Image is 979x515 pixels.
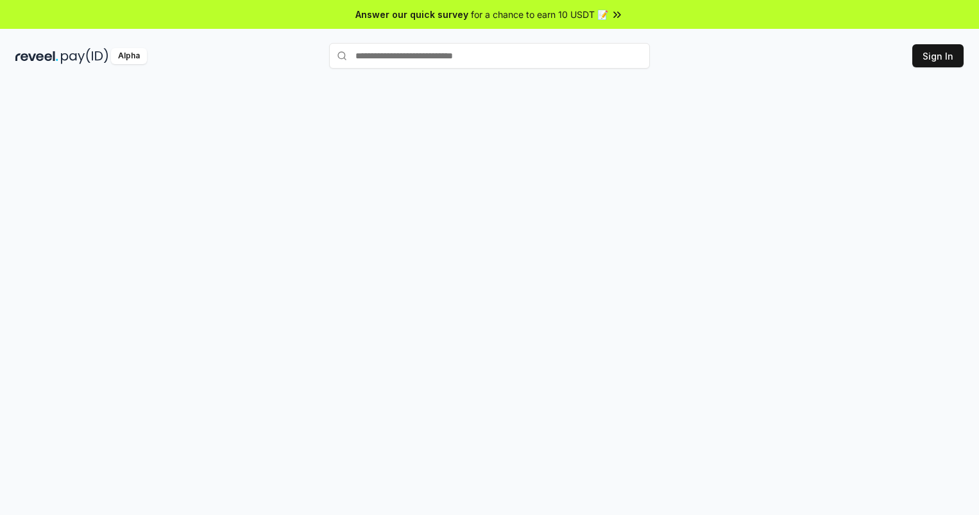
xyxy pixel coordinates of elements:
img: reveel_dark [15,48,58,64]
button: Sign In [912,44,964,67]
span: Answer our quick survey [355,8,468,21]
img: pay_id [61,48,108,64]
div: Alpha [111,48,147,64]
span: for a chance to earn 10 USDT 📝 [471,8,608,21]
